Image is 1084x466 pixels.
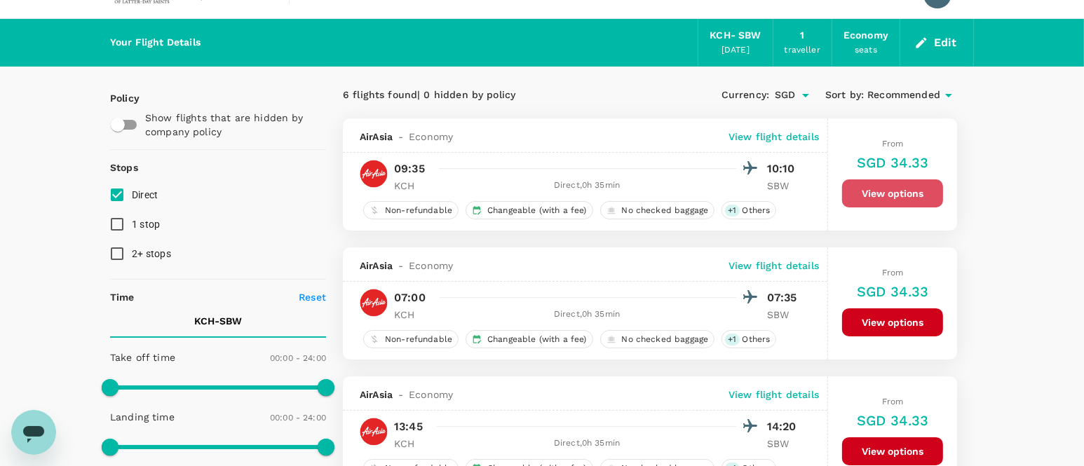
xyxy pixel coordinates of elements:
[482,205,592,217] span: Changeable (with a fee)
[725,205,739,217] span: + 1
[796,85,815,105] button: Open
[721,201,776,219] div: +1Others
[438,179,736,193] div: Direct , 0h 35min
[110,162,138,173] strong: Stops
[360,130,393,144] span: AirAsia
[867,88,940,103] span: Recommended
[912,32,962,54] button: Edit
[132,189,158,200] span: Direct
[842,437,943,465] button: View options
[394,289,426,306] p: 07:00
[394,437,429,451] p: KCH
[394,418,423,435] p: 13:45
[110,350,175,364] p: Take off time
[466,201,592,219] div: Changeable (with a fee)
[110,91,123,105] p: Policy
[394,308,429,322] p: KCH
[466,330,592,348] div: Changeable (with a fee)
[11,410,56,455] iframe: Button to launch messaging window
[132,219,161,230] span: 1 stop
[363,201,459,219] div: Non-refundable
[857,151,928,174] h6: SGD 34.33
[379,334,458,345] span: Non-refundable
[785,43,820,57] div: traveller
[438,308,736,322] div: Direct , 0h 35min
[800,28,804,43] div: 1
[394,179,429,193] p: KCH
[600,201,715,219] div: No checked baggage
[857,409,928,432] h6: SGD 34.33
[767,160,802,177] p: 10:10
[360,289,388,317] img: AK
[842,308,943,336] button: View options
[270,413,326,423] span: 00:00 - 24:00
[842,179,943,207] button: View options
[360,418,388,446] img: AK
[343,88,650,103] div: 6 flights found | 0 hidden by policy
[767,308,802,322] p: SBW
[844,28,888,43] div: Economy
[855,43,877,57] div: seats
[882,139,904,149] span: From
[409,259,453,273] span: Economy
[145,111,316,139] p: Show flights that are hidden by company policy
[110,410,175,424] p: Landing time
[360,160,388,188] img: AK
[110,35,201,50] div: Your Flight Details
[194,314,242,328] p: KCH - SBW
[360,388,393,402] span: AirAsia
[725,334,739,345] span: + 1
[616,205,714,217] span: No checked baggage
[363,330,459,348] div: Non-refundable
[825,88,864,103] span: Sort by :
[360,259,393,273] span: AirAsia
[616,334,714,345] span: No checked baggage
[729,259,819,273] p: View flight details
[721,330,776,348] div: +1Others
[857,280,928,303] h6: SGD 34.33
[409,130,453,144] span: Economy
[482,334,592,345] span: Changeable (with a fee)
[270,353,326,363] span: 00:00 - 24:00
[393,259,409,273] span: -
[394,160,425,177] p: 09:35
[721,43,750,57] div: [DATE]
[132,248,171,259] span: 2+ stops
[600,330,715,348] div: No checked baggage
[409,388,453,402] span: Economy
[737,205,776,217] span: Others
[710,28,761,43] div: KCH - SBW
[299,290,326,304] p: Reset
[767,418,802,435] p: 14:20
[882,268,904,277] span: From
[729,388,819,402] p: View flight details
[737,334,776,345] span: Others
[438,437,736,451] div: Direct , 0h 35min
[721,88,769,103] span: Currency :
[110,290,135,304] p: Time
[379,205,458,217] span: Non-refundable
[729,130,819,144] p: View flight details
[393,388,409,402] span: -
[767,289,802,306] p: 07:35
[393,130,409,144] span: -
[767,437,802,451] p: SBW
[882,397,904,406] span: From
[767,179,802,193] p: SBW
